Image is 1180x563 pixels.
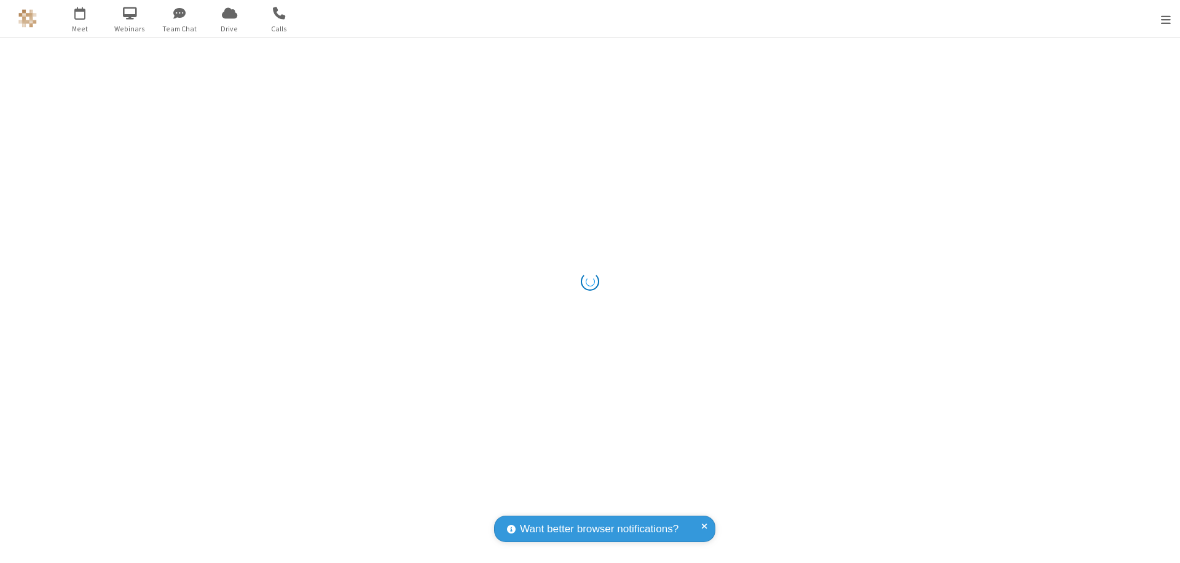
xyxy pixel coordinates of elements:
[107,23,153,34] span: Webinars
[157,23,203,34] span: Team Chat
[256,23,302,34] span: Calls
[57,23,103,34] span: Meet
[520,521,678,537] span: Want better browser notifications?
[206,23,253,34] span: Drive
[18,9,37,28] img: QA Selenium DO NOT DELETE OR CHANGE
